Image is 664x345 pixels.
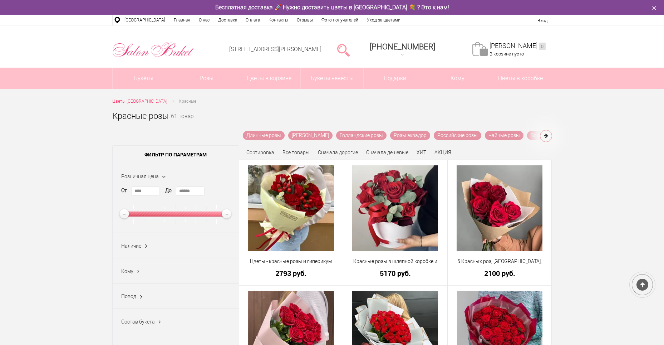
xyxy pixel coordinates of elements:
[363,15,405,25] a: Уход за цветами
[434,150,451,155] a: АКЦИЯ
[113,146,239,164] span: Фильтр по параметрам
[112,98,167,105] a: Цветы [GEOGRAPHIC_DATA]
[457,165,542,251] img: 5 Красных роз, Эквадор, крупный бутон
[490,51,524,57] span: В корзине пусто
[348,258,443,265] a: Красные розы в шляпной коробке и зелень
[370,42,435,51] span: [PHONE_NUMBER]
[292,15,317,25] a: Отзывы
[264,15,292,25] a: Контакты
[248,165,334,251] img: Цветы - красные розы и гиперикум
[107,4,557,11] div: Бесплатная доставка 🚀 Нужно доставить цветы в [GEOGRAPHIC_DATA] 💐 ? Это к нам!
[244,258,339,265] a: Цветы - красные розы и гиперикум
[175,68,238,89] a: Розы
[426,68,489,89] span: Кому
[485,131,523,140] a: Чайные розы
[121,187,127,194] label: От
[121,174,159,179] span: Розничная цена
[179,99,196,104] span: Красные
[169,15,195,25] a: Главная
[452,269,547,277] a: 2100 руб.
[121,319,155,325] span: Состав букета
[121,293,136,299] span: Повод
[318,150,358,155] a: Сначала дорогие
[527,131,571,140] a: Бордовые розы
[195,15,214,25] a: О нас
[282,150,310,155] a: Все товары
[365,40,439,60] a: [PHONE_NUMBER]
[390,131,430,140] a: Розы эквадор
[317,15,363,25] a: Фото получателей
[214,15,241,25] a: Доставка
[243,131,285,140] a: Длинные розы
[348,269,443,277] a: 5170 руб.
[112,110,169,122] h1: Красные розы
[120,15,169,25] a: [GEOGRAPHIC_DATA]
[489,68,552,89] a: Цветы в коробке
[434,131,481,140] a: Российские розы
[121,243,141,249] span: Наличие
[537,18,547,23] a: Вход
[244,269,339,277] a: 2793 руб.
[417,150,426,155] a: ХИТ
[352,165,438,251] img: Красные розы в шляпной коробке и зелень
[121,268,133,274] span: Кому
[112,40,194,59] img: Цветы Нижний Новгород
[336,131,387,140] a: Голландские розы
[171,114,194,131] small: 61 товар
[229,46,321,53] a: [STREET_ADDRESS][PERSON_NAME]
[238,68,301,89] a: Цветы в корзине
[452,258,547,265] a: 5 Красных роз, [GEOGRAPHIC_DATA], крупный бутон
[288,131,333,140] a: [PERSON_NAME]
[241,15,264,25] a: Оплата
[539,43,546,50] ins: 0
[366,150,408,155] a: Сначала дешевые
[364,68,426,89] a: Подарки
[246,150,274,155] span: Сортировка
[113,68,175,89] a: Букеты
[301,68,363,89] a: Букеты невесты
[490,42,546,50] a: [PERSON_NAME]
[165,187,172,194] label: До
[112,99,167,104] span: Цветы [GEOGRAPHIC_DATA]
